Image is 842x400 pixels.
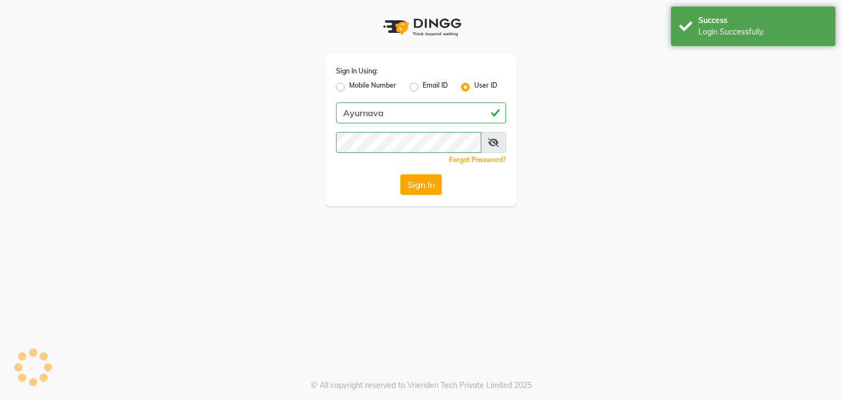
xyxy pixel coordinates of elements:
input: Username [336,132,481,153]
label: Sign In Using: [336,66,378,76]
input: Username [336,102,506,123]
a: Forgot Password? [449,156,506,164]
div: Success [698,15,827,26]
div: Login Successfully. [698,26,827,38]
button: Sign In [400,174,442,195]
label: User ID [474,81,497,94]
label: Email ID [423,81,448,94]
img: logo1.svg [377,11,465,43]
label: Mobile Number [349,81,396,94]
